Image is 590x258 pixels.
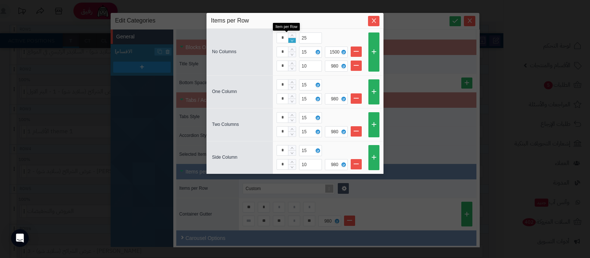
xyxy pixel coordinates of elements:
[273,23,300,31] div: Item per Row
[368,16,379,26] button: Close
[288,47,296,52] span: Increase Value
[288,150,296,155] span: Decrease Value
[302,33,308,43] div: 25
[327,127,344,137] div: 980
[288,38,296,43] span: Decrease Value
[288,127,296,132] span: Increase Value
[11,229,29,247] div: Open Intercom Messenger
[302,61,308,71] div: 10
[212,122,239,127] span: Two Columns
[327,159,344,170] div: 980
[288,61,296,66] span: Increase Value
[288,85,296,90] span: Decrease Value
[288,159,296,165] span: Increase Value
[302,80,308,90] div: 15
[288,52,296,57] span: Decrease Value
[212,89,237,94] span: One Column
[288,33,296,38] span: Increase Value
[302,127,308,137] div: 15
[327,94,344,104] div: 980
[302,47,308,57] div: 15
[211,17,379,25] div: Items per Row
[288,131,296,137] span: Decrease Value
[302,145,308,156] div: 15
[302,113,308,123] div: 15
[288,99,296,104] span: Decrease Value
[288,80,296,85] span: Increase Value
[288,66,296,71] span: Decrease Value
[302,159,308,170] div: 10
[302,94,308,104] div: 15
[327,61,344,71] div: 980
[288,94,296,99] span: Increase Value
[327,47,344,57] div: 1500
[288,145,296,151] span: Increase Value
[212,155,237,160] span: Side Column
[288,117,296,123] span: Decrease Value
[212,49,236,54] span: No Columns
[288,164,296,169] span: Decrease Value
[288,113,296,118] span: Increase Value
